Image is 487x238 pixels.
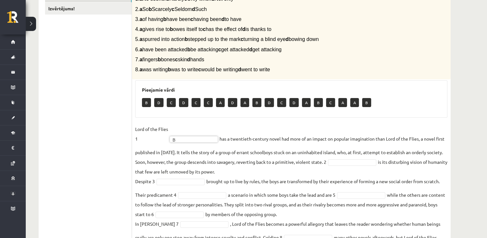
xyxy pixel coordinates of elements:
[192,6,195,12] b: d
[139,67,142,72] b: a
[179,98,188,107] p: D
[338,98,347,107] p: A
[172,6,174,12] b: c
[204,98,213,107] p: C
[240,36,243,42] b: c
[173,136,209,143] span: B
[218,47,221,52] b: c
[170,26,173,32] b: b
[221,16,225,22] b: d
[326,98,335,107] p: C
[265,98,274,107] p: D
[142,87,441,93] h3: Pieejamie vārdi
[192,98,201,107] p: C
[135,67,270,72] span: 8. was writing was to write would be writing went to write
[135,26,271,32] span: 4. gives rise to owes itself to has the effect of is thanks to
[135,124,168,144] p: Lord of the Flies 1
[154,98,164,107] p: D
[228,98,237,107] p: D
[238,67,241,72] b: d
[191,16,193,22] b: c
[135,6,207,12] span: 2. So Scarcely Seldom Such
[139,57,142,62] b: a
[135,176,155,186] p: Despite 3
[175,57,178,62] b: c
[7,11,26,27] a: Rīgas 1. Tālmācības vidusskola
[163,16,166,22] b: b
[216,98,225,107] p: A
[277,98,286,107] p: C
[135,219,179,229] p: In [PERSON_NAME] 7
[350,98,359,107] p: A
[362,98,371,107] p: B
[249,47,252,52] b: d
[289,98,299,107] p: D
[167,98,176,107] p: C
[139,26,142,32] b: a
[135,36,319,42] span: 5. spurred into action stepped up to the mark turning a blind eye bowing down
[135,47,282,52] span: 6. have been attacked be attacking get attacked get attacking
[170,136,218,143] a: B
[139,36,142,42] b: a
[314,98,323,107] p: B
[139,6,142,12] b: a
[240,98,249,107] p: A
[187,47,191,52] b: b
[168,67,171,72] b: b
[302,98,311,107] p: A
[203,26,206,32] b: c
[187,57,190,62] b: d
[198,67,201,72] b: c
[158,57,161,62] b: b
[139,47,142,52] b: a
[149,6,152,12] b: b
[286,36,289,42] b: d
[135,57,204,62] span: 7. fingers bones skin hands
[45,3,132,15] a: Izvērtējums!
[252,98,261,107] p: B
[135,16,241,22] span: 3. of having have been having been to have
[185,36,188,42] b: b
[139,16,142,22] b: a
[242,26,245,32] b: d
[142,98,151,107] p: B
